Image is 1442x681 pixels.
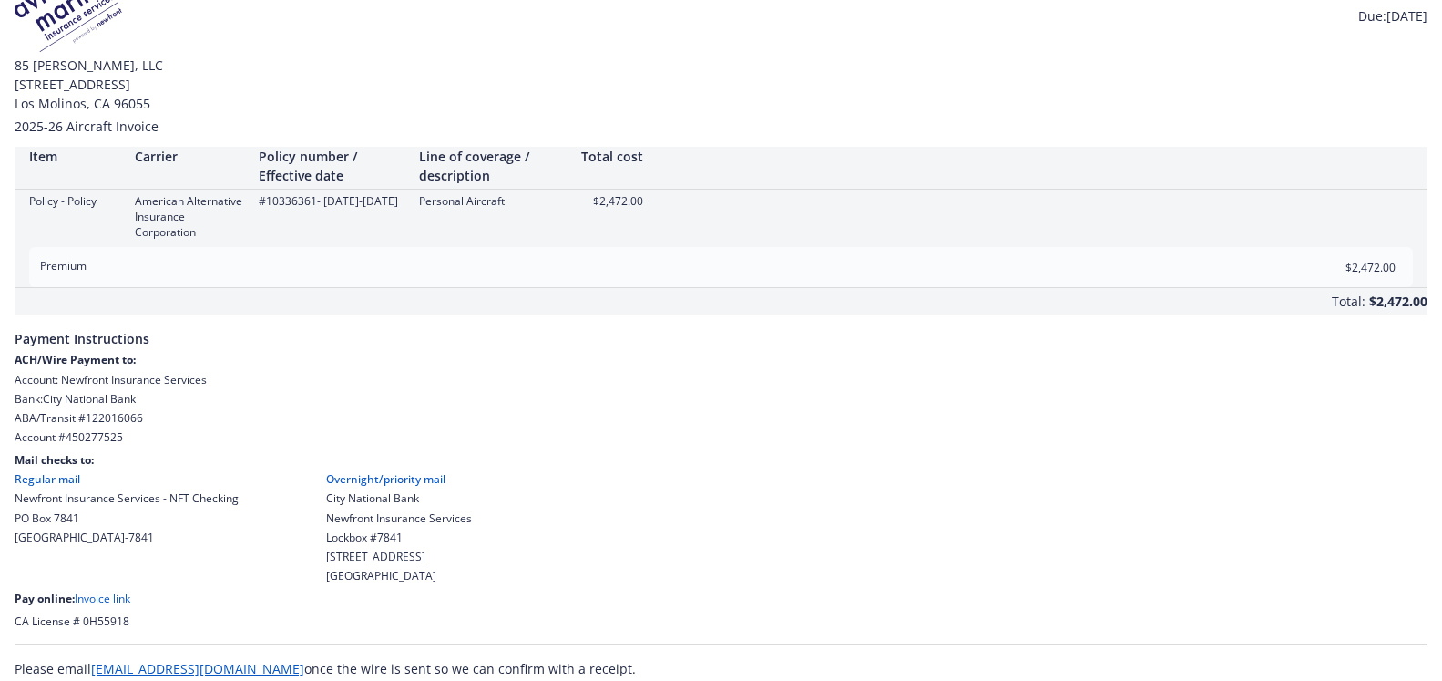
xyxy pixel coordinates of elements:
[15,315,1427,352] span: Payment Instructions
[15,410,1427,426] div: ABA/Transit # 122016066
[15,614,1427,629] div: CA License # 0H55918
[1304,6,1427,26] div: Due: [DATE]
[15,429,1427,445] div: Account # 450277525
[135,147,244,166] div: Carrier
[15,56,1427,113] span: 85 [PERSON_NAME], LLC [STREET_ADDRESS] Los Molinos , CA 96055
[579,147,643,166] div: Total cost
[15,530,239,545] div: [GEOGRAPHIC_DATA]-7841
[29,193,120,209] div: Policy - Policy
[15,471,239,487] div: Regular mail
[1369,288,1427,315] div: $2,472.00
[326,471,472,487] div: Overnight/priority mail
[326,549,472,564] div: [STREET_ADDRESS]
[15,117,1427,136] div: 2025-26 Aircraft Invoice
[326,490,472,506] div: City National Bank
[29,147,120,166] div: Item
[15,659,1427,678] div: Please email once the wire is sent so we can confirm with a receipt.
[259,193,404,209] div: #10336361 - [DATE]-[DATE]
[15,591,75,606] span: Pay online:
[579,193,643,209] div: $2,472.00
[326,530,472,545] div: Lockbox #7841
[75,591,130,606] a: Invoice link
[40,258,87,273] span: Premium
[15,352,1427,367] div: ACH/Wire Payment to:
[326,511,472,526] div: Newfront Insurance Services
[15,372,1427,387] div: Account: Newfront Insurance Services
[419,147,565,185] div: Line of coverage / description
[1288,253,1406,281] input: 0.00
[15,391,1427,407] div: Bank: City National Bank
[419,193,565,209] div: Personal Aircraft
[15,452,1427,468] div: Mail checks to:
[15,490,239,506] div: Newfront Insurance Services - NFT Checking
[91,660,304,677] a: [EMAIL_ADDRESS][DOMAIN_NAME]
[1332,292,1365,315] div: Total:
[15,511,239,526] div: PO Box 7841
[326,568,472,583] div: [GEOGRAPHIC_DATA]
[135,193,244,240] div: American Alternative Insurance Corporation
[259,147,404,185] div: Policy number / Effective date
